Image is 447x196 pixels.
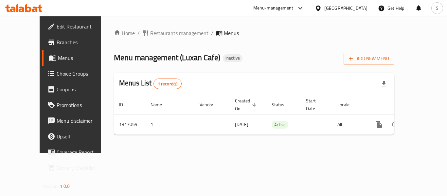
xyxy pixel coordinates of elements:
[324,5,367,12] div: [GEOGRAPHIC_DATA]
[42,97,114,113] a: Promotions
[57,117,109,125] span: Menu disclaimer
[60,182,70,190] span: 1.0.0
[42,81,114,97] a: Coupons
[211,29,213,37] li: /
[376,76,392,92] div: Export file
[57,164,109,172] span: Grocery Checklist
[253,4,294,12] div: Menu-management
[42,113,114,129] a: Menu disclaimer
[153,79,182,89] div: Total records count
[154,81,182,87] span: 1 record(s)
[337,101,358,109] span: Locale
[42,160,114,176] a: Grocery Checklist
[223,54,242,62] div: Inactive
[119,101,132,109] span: ID
[57,70,109,78] span: Choice Groups
[42,50,114,66] a: Menus
[43,182,59,190] span: Version:
[119,78,182,89] h2: Menus List
[145,115,194,134] td: 1
[235,97,259,113] span: Created On
[332,115,366,134] td: All
[272,101,293,109] span: Status
[42,66,114,81] a: Choice Groups
[137,29,140,37] li: /
[306,97,324,113] span: Start Date
[114,29,394,37] nav: breadcrumb
[57,133,109,140] span: Upsell
[235,120,248,129] span: [DATE]
[42,19,114,34] a: Edit Restaurant
[301,115,332,134] td: -
[114,50,220,65] span: Menu management ( Luxan Cafe )
[114,115,145,134] td: 1317059
[42,144,114,160] a: Coverage Report
[57,85,109,93] span: Coupons
[387,117,402,133] button: Change Status
[57,101,109,109] span: Promotions
[142,29,208,37] a: Restaurants management
[151,101,170,109] span: Name
[223,55,242,61] span: Inactive
[42,34,114,50] a: Branches
[366,95,439,115] th: Actions
[57,38,109,46] span: Branches
[57,148,109,156] span: Coverage Report
[57,23,109,30] span: Edit Restaurant
[436,5,438,12] span: S
[200,101,222,109] span: Vendor
[42,129,114,144] a: Upsell
[371,117,387,133] button: more
[224,29,239,37] span: Menus
[114,95,439,135] table: enhanced table
[344,53,394,65] button: Add New Menu
[150,29,208,37] span: Restaurants management
[58,54,109,62] span: Menus
[272,121,288,129] span: Active
[349,55,389,63] span: Add New Menu
[114,29,135,37] a: Home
